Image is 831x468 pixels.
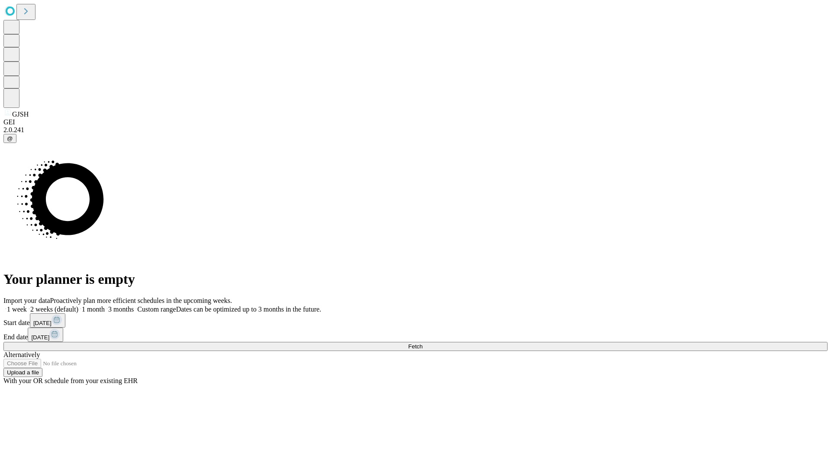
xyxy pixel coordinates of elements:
span: Custom range [137,305,176,313]
span: [DATE] [31,334,49,341]
button: [DATE] [30,313,65,328]
span: Alternatively [3,351,40,358]
div: 2.0.241 [3,126,828,134]
span: Proactively plan more efficient schedules in the upcoming weeks. [50,297,232,304]
span: 1 month [82,305,105,313]
span: Dates can be optimized up to 3 months in the future. [176,305,321,313]
span: Fetch [408,343,422,350]
h1: Your planner is empty [3,271,828,287]
span: @ [7,135,13,142]
div: GEI [3,118,828,126]
button: Upload a file [3,368,42,377]
span: 3 months [108,305,134,313]
button: Fetch [3,342,828,351]
button: [DATE] [28,328,63,342]
div: End date [3,328,828,342]
span: Import your data [3,297,50,304]
button: @ [3,134,16,143]
span: [DATE] [33,320,52,326]
span: 1 week [7,305,27,313]
span: With your OR schedule from your existing EHR [3,377,138,384]
span: 2 weeks (default) [30,305,78,313]
span: GJSH [12,110,29,118]
div: Start date [3,313,828,328]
